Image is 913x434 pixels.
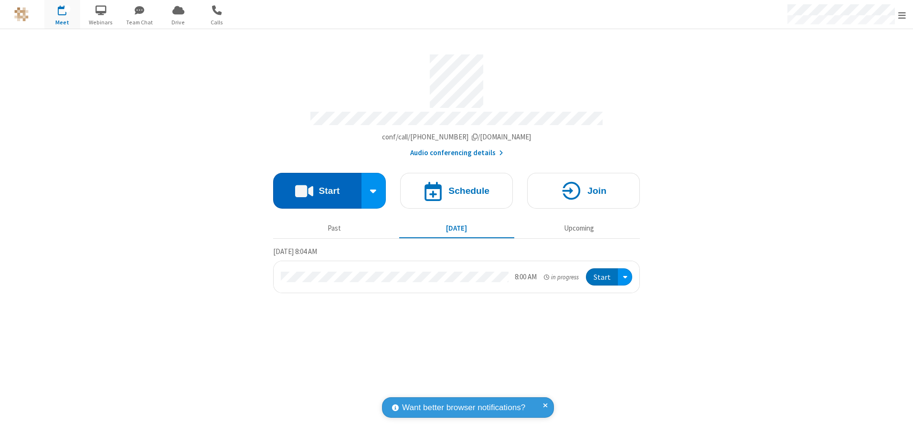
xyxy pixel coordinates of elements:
[527,173,640,209] button: Join
[318,186,340,195] h4: Start
[273,173,361,209] button: Start
[273,247,317,256] span: [DATE] 8:04 AM
[410,148,503,159] button: Audio conferencing details
[515,272,537,283] div: 8:00 AM
[382,132,531,143] button: Copy my meeting room linkCopy my meeting room link
[44,18,80,27] span: Meet
[361,173,386,209] div: Start conference options
[273,47,640,159] section: Account details
[521,219,637,237] button: Upcoming
[402,402,525,414] span: Want better browser notifications?
[122,18,158,27] span: Team Chat
[83,18,119,27] span: Webinars
[618,268,632,286] div: Open menu
[199,18,235,27] span: Calls
[448,186,489,195] h4: Schedule
[399,219,514,237] button: [DATE]
[544,273,579,282] em: in progress
[400,173,513,209] button: Schedule
[586,268,618,286] button: Start
[382,132,531,141] span: Copy my meeting room link
[587,186,606,195] h4: Join
[64,5,71,12] div: 1
[889,409,906,427] iframe: Chat
[14,7,29,21] img: QA Selenium DO NOT DELETE OR CHANGE
[277,219,392,237] button: Past
[273,246,640,294] section: Today's Meetings
[160,18,196,27] span: Drive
